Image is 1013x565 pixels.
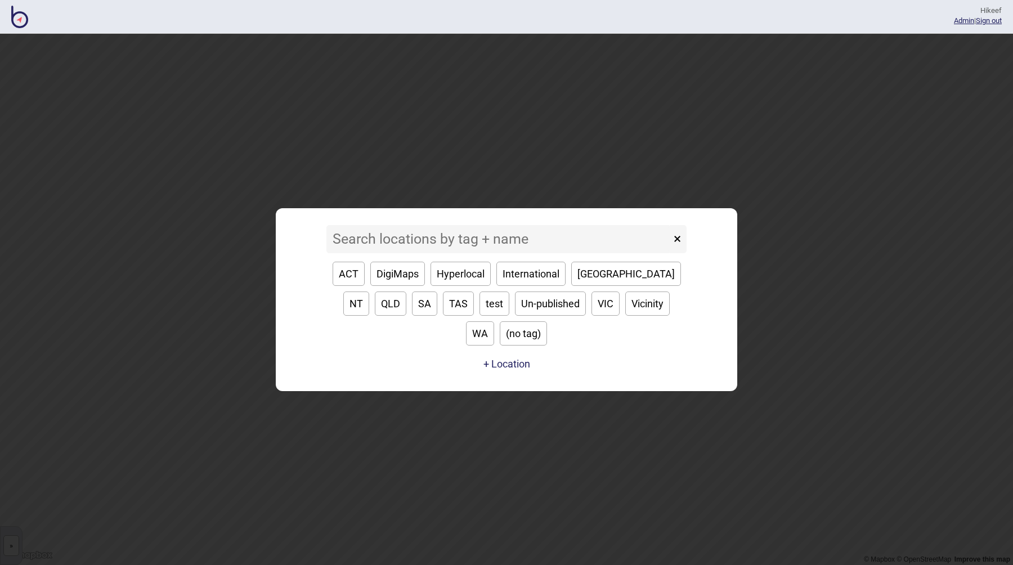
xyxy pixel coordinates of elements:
[333,262,365,286] button: ACT
[571,262,681,286] button: [GEOGRAPHIC_DATA]
[326,225,671,253] input: Search locations by tag + name
[591,292,620,316] button: VIC
[412,292,437,316] button: SA
[976,16,1002,25] button: Sign out
[483,358,530,370] button: + Location
[11,6,28,28] img: BindiMaps CMS
[954,6,1002,16] div: Hi keef
[625,292,670,316] button: Vicinity
[443,292,474,316] button: TAS
[370,262,425,286] button: DigiMaps
[496,262,566,286] button: International
[515,292,586,316] button: Un-published
[954,16,976,25] span: |
[500,321,547,346] button: (no tag)
[479,292,509,316] button: test
[375,292,406,316] button: QLD
[343,292,369,316] button: NT
[431,262,491,286] button: Hyperlocal
[954,16,974,25] a: Admin
[481,354,533,374] a: + Location
[466,321,494,346] button: WA
[668,225,687,253] button: ×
